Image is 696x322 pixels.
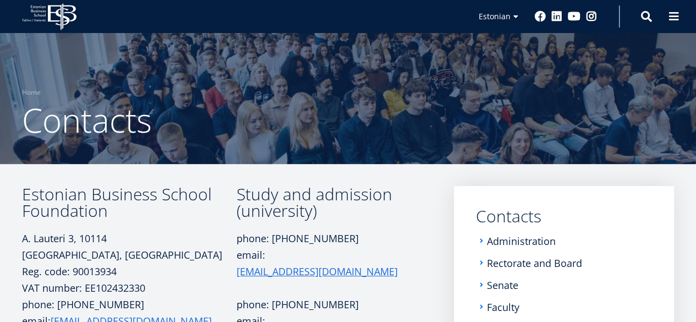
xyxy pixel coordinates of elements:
a: Rectorate and Board [487,258,582,269]
font: VAT number: EE102432330 [22,281,145,294]
font: Senate [487,279,518,292]
a: [EMAIL_ADDRESS][DOMAIN_NAME] [237,263,398,280]
font: phone: [PHONE_NUMBER] [237,298,359,311]
font: email: [237,248,265,261]
font: [GEOGRAPHIC_DATA], [GEOGRAPHIC_DATA] [22,248,222,261]
font: Faculty [487,301,519,314]
font: [EMAIL_ADDRESS][DOMAIN_NAME] [237,265,398,278]
a: Senate [487,280,518,291]
a: Home [22,87,41,98]
font: Contacts [22,97,152,143]
font: Rectorate and Board [487,256,582,270]
font: Home [22,88,41,97]
font: Contacts [476,205,541,227]
font: A. Lauteri 3, 10114 [22,232,107,245]
a: Contacts [476,208,652,225]
font: phone: [PHONE_NUMBER] [237,232,359,245]
font: Administration [487,234,556,248]
font: Study and admission (university) [237,183,392,222]
font: Estonian Business School Foundation [22,183,212,222]
a: Faculty [487,302,519,313]
font: Reg. code: 90013934 [22,265,117,278]
a: Administration [487,236,556,247]
font: phone: [PHONE_NUMBER] [22,298,144,311]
